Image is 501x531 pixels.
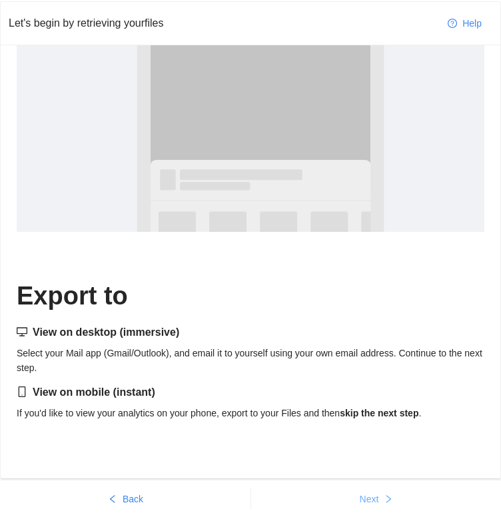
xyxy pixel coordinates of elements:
span: desktop [17,326,27,337]
div: Select your Mail app (Gmail/Outlook), and email it to yourself using your own email address. Cont... [17,324,484,375]
span: mobile [17,386,27,397]
button: leftBack [1,488,250,510]
span: Next [360,492,379,506]
span: left [108,494,117,505]
strong: skip the next step [340,408,418,418]
span: question-circle [448,19,457,29]
h5: View on mobile (instant) [17,384,484,400]
div: Let's begin by retrieving your files [9,15,437,31]
span: right [384,494,393,505]
div: If you'd like to view your analytics on your phone, export to your Files and then . [17,384,484,420]
span: Back [123,492,143,506]
button: question-circleHelp [437,13,492,34]
h1: Export to [17,280,484,312]
h5: View on desktop (immersive) [17,324,484,340]
span: Help [462,16,482,31]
